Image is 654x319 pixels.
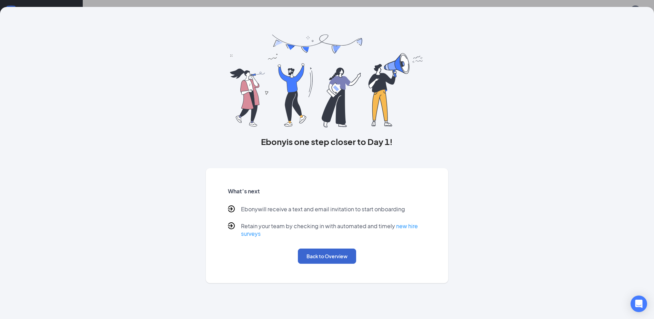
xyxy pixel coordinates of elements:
button: Back to Overview [298,249,356,264]
a: new hire surveys [241,222,418,237]
div: Open Intercom Messenger [631,296,647,312]
h3: Ebony is one step closer to Day 1! [206,136,449,147]
img: you are all set [230,35,424,127]
h5: What’s next [228,187,426,195]
p: Ebony will receive a text and email invitation to start onboarding [241,205,405,214]
p: Retain your team by checking in with automated and timely [241,222,426,238]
